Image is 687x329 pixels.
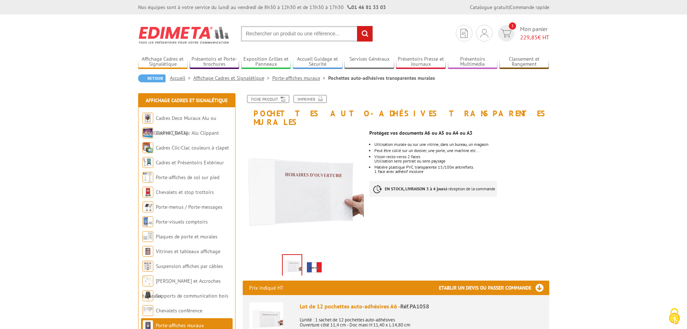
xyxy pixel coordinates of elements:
img: Plaques de porte et murales [142,231,153,242]
img: porte_visuels_muraux_pa1058.jpg [243,130,364,252]
a: Cadres Clic-Clac couleurs à clapet [156,144,229,151]
div: Lot de 12 pochettes auto-adhésives A6 - [300,302,543,311]
strong: EN STOCK, LIVRAISON 3 à 4 jours [385,186,445,191]
a: Accueil Guidage et Sécurité [293,56,343,68]
img: Cadres et Présentoirs Extérieur [142,157,153,168]
img: Chevalets et stop trottoirs [142,187,153,198]
li: Utilisation murale ou sur une vitrine, dans un bureau, un magasin [374,142,549,147]
a: Affichage Cadres et Signalétique [146,97,228,104]
a: Commande rapide [510,4,549,10]
a: Porte-affiches muraux [156,322,204,329]
a: devis rapide 3 Mon panier 229,85€ HT [496,25,549,42]
a: [PERSON_NAME] et Accroches tableaux [142,278,221,299]
a: Porte-affiches muraux [272,75,328,81]
a: Présentoirs Multimédia [448,56,498,68]
a: Accueil [170,75,193,81]
a: Classement et Rangement [499,56,549,68]
h3: Etablir un devis ou passer commande [439,281,549,295]
p: Matière plastique PVC transparente 15/100e antireflets. [374,165,549,169]
p: Prix indiqué HT [249,281,283,295]
img: Porte-menus / Porte-messages [142,202,153,212]
img: Cadres Clic-Clac couleurs à clapet [142,142,153,153]
a: Catalogue gratuit [470,4,509,10]
p: Utilisation sens portrait ou sens paysage [374,159,549,163]
a: Imprimer [294,95,327,103]
h1: Pochettes auto-adhésives transparentes murales [237,95,555,126]
img: Vitrines et tableaux affichage [142,246,153,257]
a: Suspension affiches par câbles [156,263,223,269]
li: Pochettes auto-adhésives transparentes murales [328,74,435,82]
strong: 01 46 81 33 03 [347,4,386,10]
a: Exposition Grilles et Panneaux [241,56,291,68]
p: 1 face avec adhésif incolore [374,169,549,174]
img: Porte-affiches de sol sur pied [142,172,153,183]
a: Porte-visuels comptoirs [156,218,208,225]
img: Cadres Deco Muraux Alu ou Bois [142,113,153,124]
a: Cadres et Présentoirs Extérieur [156,159,224,166]
p: à réception de la commande [369,181,497,197]
a: Affichage Cadres et Signalétique [193,75,272,81]
img: Cookies (fenêtre modale) [665,307,683,325]
img: Cimaises et Accroches tableaux [142,276,153,286]
a: Vitrines et tableaux affichage [156,248,220,255]
input: Rechercher un produit ou une référence... [241,26,373,42]
p: Vision recto-verso 2 faces. [374,155,549,159]
a: Porte-menus / Porte-messages [156,204,223,210]
img: devis rapide [480,29,488,38]
a: Plaques de porte et murales [156,233,217,240]
a: Présentoirs et Porte-brochures [190,56,239,68]
p: L'unité : 1 sachet de 12 pochettes auto-adhésives Ouverture côté 11,4 cm - Doc maxi H 11,40 x L 1... [300,312,543,328]
a: Retour [138,74,166,82]
input: rechercher [357,26,373,42]
a: Services Généraux [344,56,394,68]
strong: Protégez vos documents A6 ou A5 ou A4 ou A3 [369,130,472,136]
img: porte_visuels_muraux_pa1058.jpg [283,255,301,277]
a: Porte-affiches de sol sur pied [156,174,219,181]
span: Réf.PA1058 [400,303,429,310]
a: Cadres Clic-Clac Alu Clippant [156,130,219,136]
a: Chevalets conférence [156,307,202,314]
button: Cookies (fenêtre modale) [662,304,687,329]
a: Supports de communication bois [156,293,228,299]
a: Cadres Deco Muraux Alu ou [GEOGRAPHIC_DATA] [142,115,216,136]
a: Présentoirs Presse et Journaux [396,56,446,68]
span: Mon panier [520,25,549,42]
a: Affichage Cadres et Signalétique [138,56,188,68]
img: edimeta_produit_fabrique_en_france.jpg [306,256,323,278]
img: devis rapide [461,29,468,38]
img: Edimeta [138,22,230,48]
a: Chevalets et stop trottoirs [156,189,214,195]
a: Fiche produit [247,95,289,103]
div: Nos équipes sont à votre service du lundi au vendredi de 8h30 à 12h30 et de 13h30 à 17h30 [138,4,386,11]
img: Chevalets conférence [142,305,153,316]
div: | [470,4,549,11]
span: 3 [509,22,516,30]
img: Suspension affiches par câbles [142,261,153,272]
span: € HT [520,33,549,42]
img: Porte-visuels comptoirs [142,216,153,227]
span: 229,85 [520,34,538,41]
li: Peut être collé sur un dossier, une porte, une machine etc... [374,148,549,153]
img: devis rapide [501,29,511,38]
